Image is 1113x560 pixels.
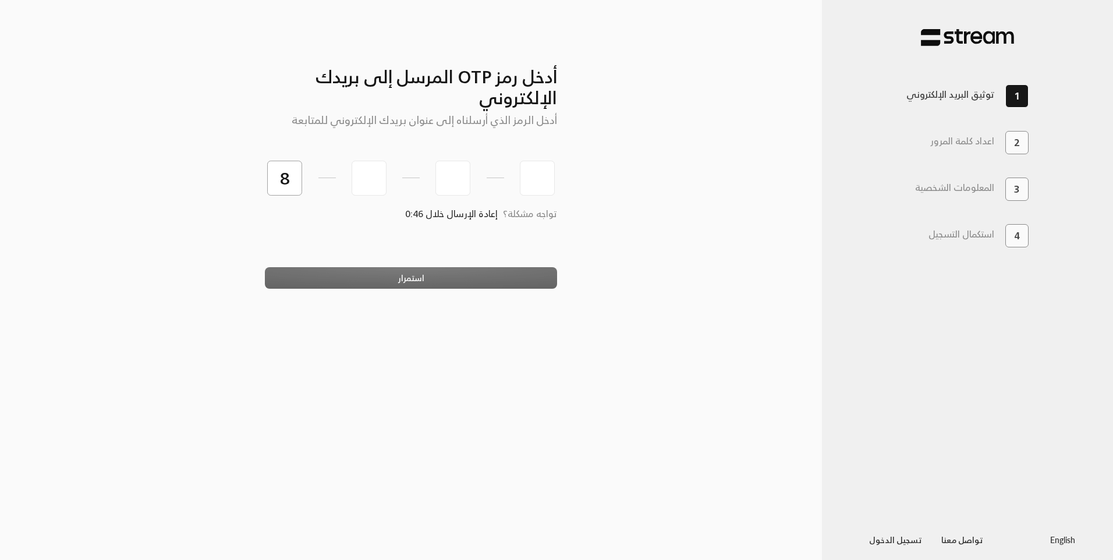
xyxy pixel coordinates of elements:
span: 3 [1014,182,1020,196]
button: تواصل معنا [932,529,993,550]
img: Stream Pay [921,29,1014,47]
h3: توثيق البريد الإلكتروني [906,89,994,100]
span: 2 [1014,136,1020,150]
button: تسجيل الدخول [860,529,932,550]
h3: أدخل رمز OTP المرسل إلى بريدك الإلكتروني [265,47,558,108]
span: تواجه مشكلة؟ [503,205,557,222]
a: تواصل معنا [932,533,993,547]
h3: استكمال التسجيل [928,229,994,240]
h5: أدخل الرمز الذي أرسلناه إلى عنوان بريدك الإلكتروني للمتابعة [265,114,558,127]
a: تسجيل الدخول [860,533,932,547]
h3: المعلومات الشخصية [915,182,994,193]
span: 4 [1014,229,1020,243]
h3: اعداد كلمة المرور [930,136,994,147]
span: إعادة الإرسال خلال 0:46 [406,205,498,222]
span: 1 [1014,88,1020,104]
a: English [1050,529,1075,550]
